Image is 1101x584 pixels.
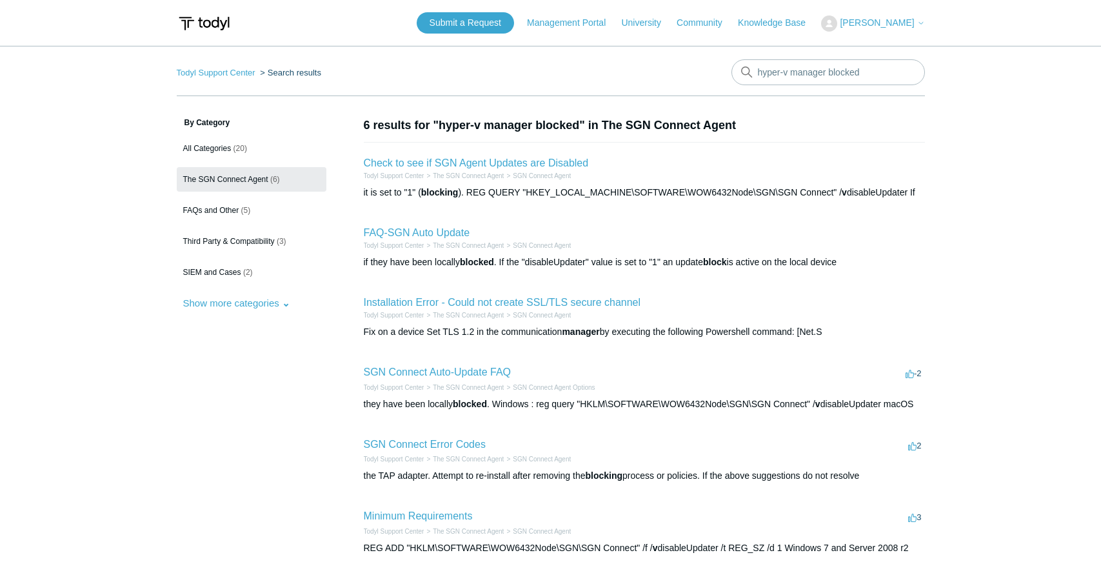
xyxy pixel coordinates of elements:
a: SGN Connect Agent Options [513,384,595,391]
a: Todyl Support Center [364,384,424,391]
li: SGN Connect Agent Options [504,383,595,392]
em: v [815,399,820,409]
em: block [703,257,727,267]
a: Todyl Support Center [364,312,424,319]
a: FAQ-SGN Auto Update [364,227,470,238]
em: v [653,543,658,553]
img: Todyl Support Center Help Center home page [177,12,232,35]
li: Todyl Support Center [177,68,258,77]
div: they have been locally . Windows : reg query "HKLM\SOFTWARE\WOW6432Node\SGN\SGN Connect" / disabl... [364,398,925,411]
a: Knowledge Base [738,16,818,30]
a: Management Portal [527,16,619,30]
li: The SGN Connect Agent [424,454,504,464]
a: Installation Error - Could not create SSL/TLS secure channel [364,297,641,308]
a: The SGN Connect Agent [433,384,504,391]
span: (3) [277,237,286,246]
a: Todyl Support Center [177,68,255,77]
span: The SGN Connect Agent [183,175,268,184]
li: SGN Connect Agent [504,527,571,536]
a: SGN Connect Agent [513,528,571,535]
span: (6) [270,175,280,184]
a: SGN Connect Agent [513,172,571,179]
li: The SGN Connect Agent [424,527,504,536]
li: SGN Connect Agent [504,454,571,464]
span: (5) [241,206,251,215]
li: The SGN Connect Agent [424,241,504,250]
a: The SGN Connect Agent [433,312,504,319]
a: Minimum Requirements [364,510,473,521]
em: blocking [421,187,459,197]
span: [PERSON_NAME] [840,17,914,28]
span: (2) [243,268,253,277]
li: Search results [257,68,321,77]
li: Todyl Support Center [364,171,424,181]
a: Todyl Support Center [364,456,424,463]
a: Check to see if SGN Agent Updates are Disabled [364,157,589,168]
span: Third Party & Compatibility [183,237,275,246]
a: The SGN Connect Agent (6) [177,167,326,192]
a: SGN Connect Error Codes [364,439,486,450]
a: Todyl Support Center [364,528,424,535]
a: Todyl Support Center [364,242,424,249]
a: The SGN Connect Agent [433,172,504,179]
a: FAQs and Other (5) [177,198,326,223]
li: Todyl Support Center [364,383,424,392]
li: Todyl Support Center [364,310,424,320]
div: the TAP adapter. Attempt to re-install after removing the process or policies. If the above sugge... [364,469,925,483]
input: Search [731,59,925,85]
a: SGN Connect Agent [513,242,571,249]
div: REG ADD "HKLM\SOFTWARE\WOW6432Node\SGN\SGN Connect" /f / disableUpdater /t REG_SZ /d 1 Windows 7 ... [364,541,925,555]
a: The SGN Connect Agent [433,456,504,463]
span: SIEM and Cases [183,268,241,277]
li: The SGN Connect Agent [424,310,504,320]
a: Community [677,16,735,30]
li: Todyl Support Center [364,454,424,464]
li: SGN Connect Agent [504,310,571,320]
a: The SGN Connect Agent [433,528,504,535]
div: Fix on a device Set TLS 1.2 in the communication by executing the following Powershell command: [... [364,325,925,339]
a: Todyl Support Center [364,172,424,179]
a: SIEM and Cases (2) [177,260,326,285]
li: SGN Connect Agent [504,241,571,250]
em: v [842,187,847,197]
li: Todyl Support Center [364,241,424,250]
li: SGN Connect Agent [504,171,571,181]
em: blocking [585,470,622,481]
em: blocked [460,257,494,267]
li: The SGN Connect Agent [424,171,504,181]
li: The SGN Connect Agent [424,383,504,392]
a: University [621,16,673,30]
a: Third Party & Compatibility (3) [177,229,326,254]
button: Show more categories [177,291,297,315]
span: -2 [906,368,922,378]
em: blocked [453,399,487,409]
em: manager [562,327,599,337]
span: FAQs and Other [183,206,239,215]
li: Todyl Support Center [364,527,424,536]
span: All Categories [183,144,232,153]
a: SGN Connect Agent [513,456,571,463]
button: [PERSON_NAME] [821,15,924,32]
div: if they have been locally . If the "disableUpdater" value is set to "1" an update is active on th... [364,256,925,269]
div: it is set to "1" ( ). REG QUERY "HKEY_LOCAL_MACHINE\SOFTWARE\WOW6432Node\SGN\SGN Connect" / disab... [364,186,925,199]
span: 2 [908,441,921,450]
a: SGN Connect Auto-Update FAQ [364,367,511,378]
span: (20) [233,144,247,153]
a: SGN Connect Agent [513,312,571,319]
a: The SGN Connect Agent [433,242,504,249]
span: 3 [908,512,921,522]
a: Submit a Request [417,12,514,34]
h3: By Category [177,117,326,128]
a: All Categories (20) [177,136,326,161]
h1: 6 results for "hyper-v manager blocked" in The SGN Connect Agent [364,117,925,134]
